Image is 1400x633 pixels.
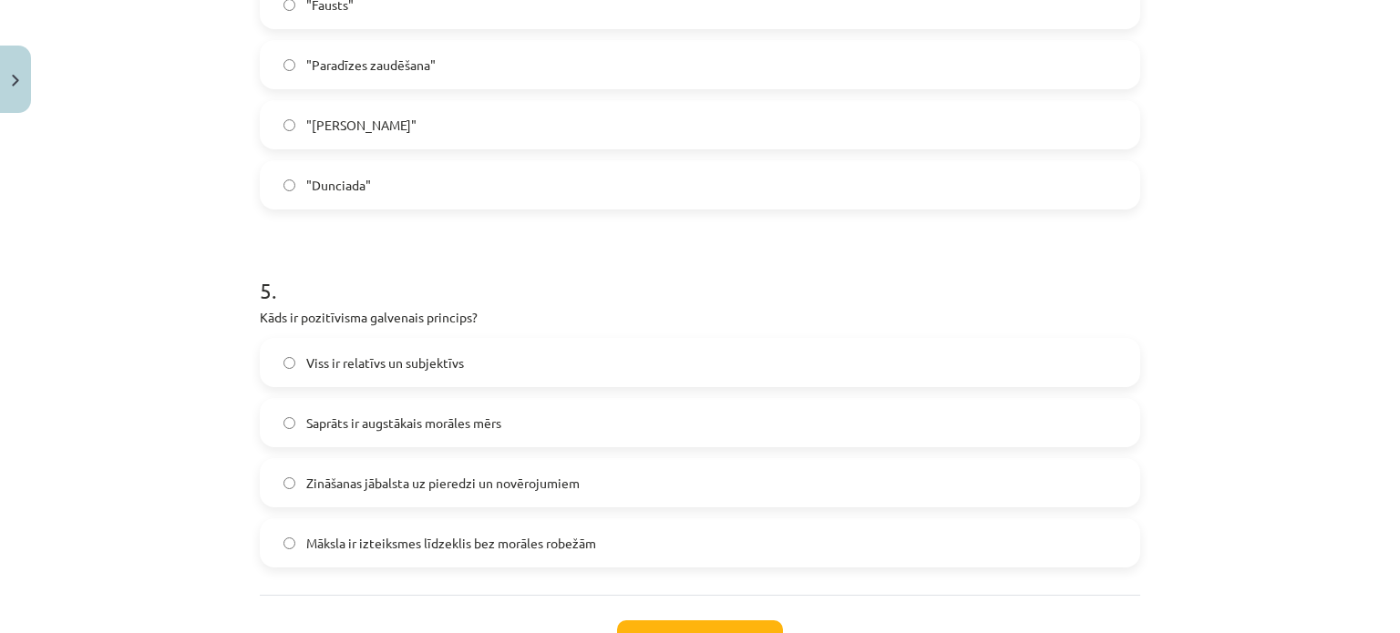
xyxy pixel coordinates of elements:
h1: 5 . [260,246,1140,302]
input: "Paradīzes zaudēšana" [283,59,295,71]
span: Māksla ir izteiksmes līdzeklis bez morāles robežām [306,534,596,553]
span: "Dunciada" [306,176,371,195]
span: "[PERSON_NAME]" [306,116,417,135]
input: "Dunciada" [283,179,295,191]
input: Zināšanas jābalsta uz pieredzi un novērojumiem [283,477,295,489]
input: Māksla ir izteiksmes līdzeklis bez morāles robežām [283,537,295,549]
input: Saprāts ir augstākais morāles mērs [283,417,295,429]
span: Saprāts ir augstākais morāles mērs [306,413,501,433]
p: Kāds ir pozitīvisma galvenais princips? [260,308,1140,327]
input: Viss ir relatīvs un subjektīvs [283,357,295,369]
span: Viss ir relatīvs un subjektīvs [306,353,464,373]
input: "[PERSON_NAME]" [283,119,295,131]
span: Zināšanas jābalsta uz pieredzi un novērojumiem [306,474,580,493]
img: icon-close-lesson-0947bae3869378f0d4975bcd49f059093ad1ed9edebbc8119c70593378902aed.svg [12,75,19,87]
span: "Paradīzes zaudēšana" [306,56,436,75]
